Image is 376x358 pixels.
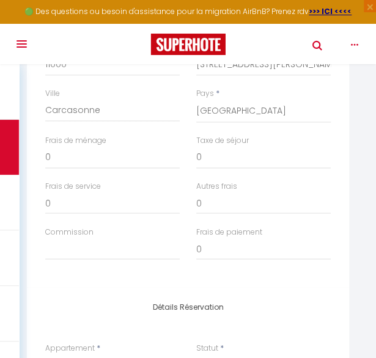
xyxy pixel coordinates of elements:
label: Frais de service [45,181,101,192]
img: Super Booking [150,34,226,55]
label: Taxe de séjour [196,135,249,147]
label: Appartement [45,342,95,354]
label: Frais de paiement [196,226,262,238]
h4: Détails Réservation [45,302,331,311]
a: >>> ICI <<<< [309,6,352,16]
label: Frais de ménage [45,135,106,147]
label: Autres frais [196,181,237,192]
label: Pays [196,88,214,100]
label: Ville [45,88,60,100]
label: Statut [196,342,218,354]
label: Commission [45,226,94,238]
